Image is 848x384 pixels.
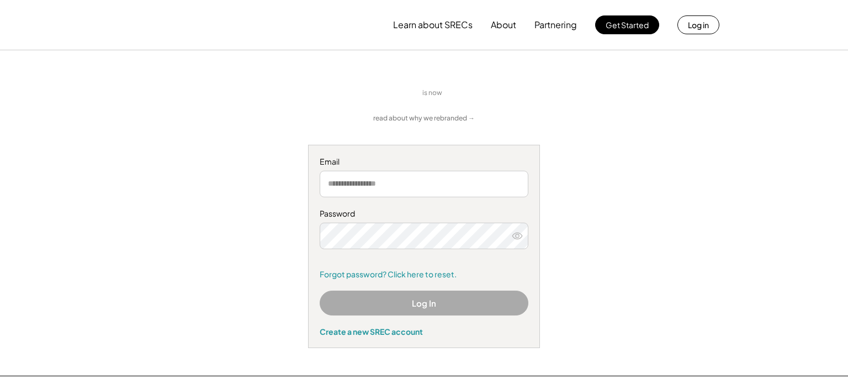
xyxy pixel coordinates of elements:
[456,87,533,99] img: yH5BAEAAAAALAAAAAABAAEAAAIBRAA7
[677,15,719,34] button: Log in
[320,269,528,280] a: Forgot password? Click here to reset.
[320,156,528,167] div: Email
[320,327,528,336] div: Create a new SREC account
[315,78,414,108] img: yH5BAEAAAAALAAAAAABAAEAAAIBRAA7
[373,114,475,123] a: read about why we rebranded →
[534,14,577,36] button: Partnering
[320,291,528,315] button: Log In
[393,14,473,36] button: Learn about SRECs
[420,88,451,98] div: is now
[595,15,659,34] button: Get Started
[129,6,220,44] img: yH5BAEAAAAALAAAAAABAAEAAAIBRAA7
[491,14,516,36] button: About
[320,208,528,219] div: Password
